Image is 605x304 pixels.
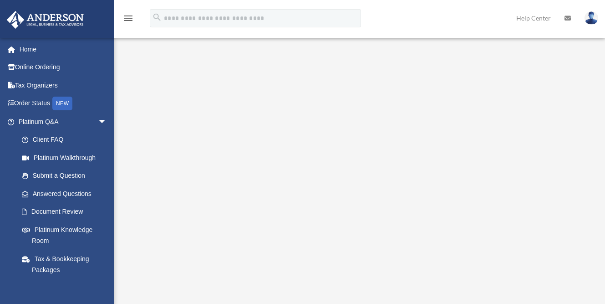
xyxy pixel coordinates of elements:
img: Anderson Advisors Platinum Portal [4,11,86,29]
a: Home [6,40,121,58]
a: Platinum Knowledge Room [13,221,121,250]
i: search [152,12,162,22]
a: Client FAQ [13,131,121,149]
a: Order StatusNEW [6,94,121,113]
img: User Pic [585,11,598,25]
a: Tax & Bookkeeping Packages [13,250,121,279]
a: menu [123,16,134,24]
a: Answered Questions [13,185,121,203]
span: arrow_drop_down [98,113,116,131]
i: menu [123,13,134,24]
a: Online Ordering [6,58,121,77]
a: Platinum Walkthrough [13,149,116,167]
a: Tax Organizers [6,76,121,94]
a: Platinum Q&Aarrow_drop_down [6,113,121,131]
a: Document Review [13,203,121,221]
a: Submit a Question [13,167,121,185]
div: NEW [52,97,72,110]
